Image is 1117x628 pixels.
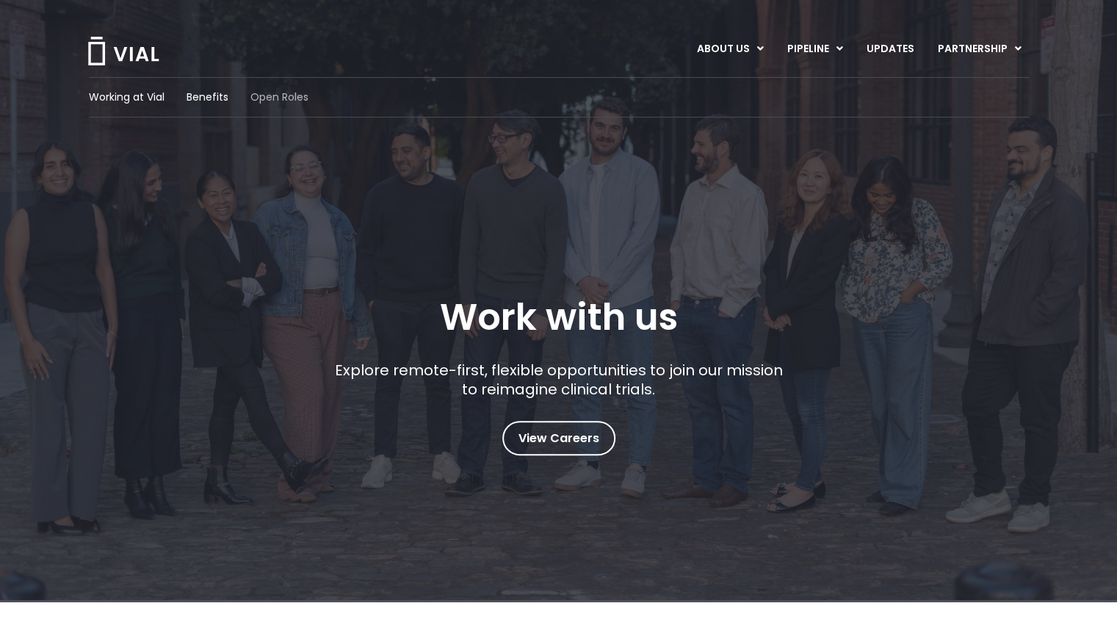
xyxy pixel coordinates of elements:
a: View Careers [502,421,615,455]
a: Benefits [187,90,228,105]
a: ABOUT USMenu Toggle [685,37,775,62]
a: PIPELINEMenu Toggle [776,37,854,62]
a: Working at Vial [89,90,165,105]
span: View Careers [518,429,599,448]
a: Open Roles [250,90,308,105]
a: PARTNERSHIPMenu Toggle [926,37,1033,62]
a: UPDATES [855,37,925,62]
p: Explore remote-first, flexible opportunities to join our mission to reimagine clinical trials. [329,361,788,399]
h1: Work with us [440,296,678,339]
img: Vial Logo [87,37,160,65]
